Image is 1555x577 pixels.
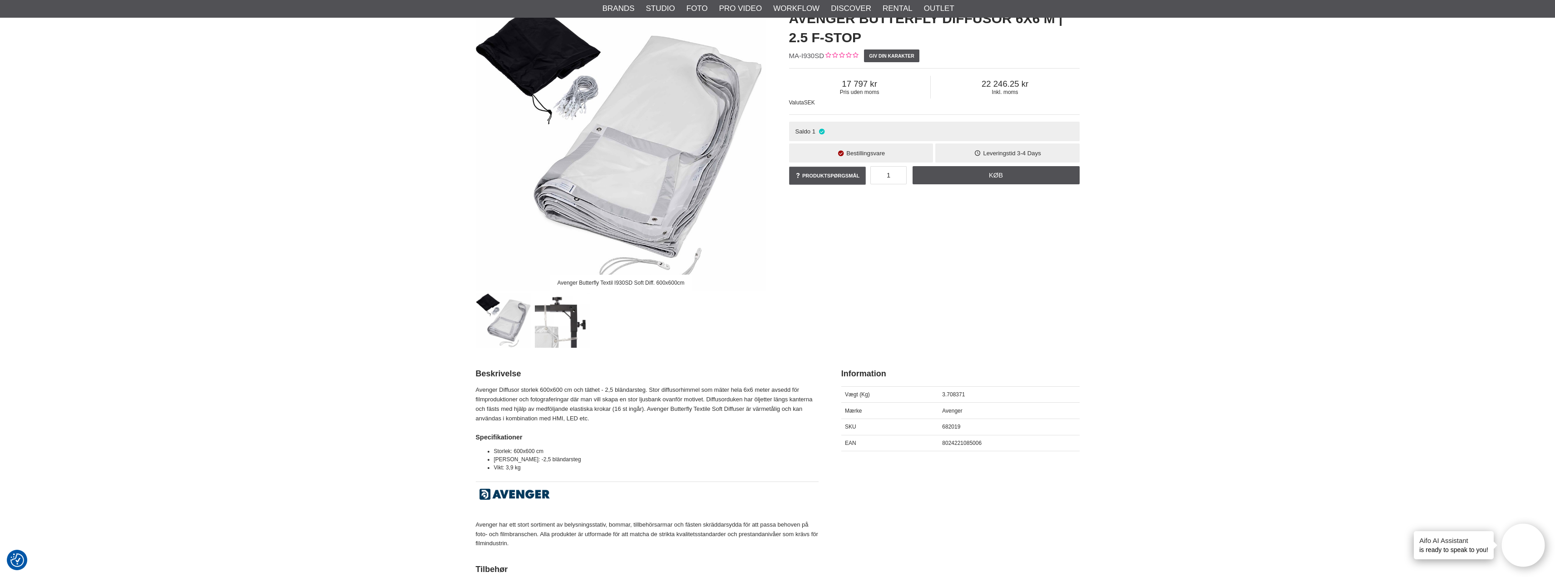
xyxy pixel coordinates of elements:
[1017,150,1041,157] span: 3-4 Days
[942,408,962,414] span: Avenger
[942,391,965,398] span: 3.708371
[1414,531,1494,559] div: is ready to speak to you!
[942,424,960,430] span: 682019
[646,3,675,15] a: Studio
[983,150,1015,157] span: Leveringstid
[789,89,930,95] span: Pris uden moms
[476,478,819,511] img: Avenger - About
[789,9,1080,47] h1: Avenger Butterfly Diffusor 6x6 m | 2.5 f-stop
[789,79,930,89] span: 17 797
[883,3,913,15] a: Rental
[924,3,954,15] a: Outlet
[942,440,982,446] span: 8024221085006
[845,424,856,430] span: SKU
[476,293,531,348] img: Avenger Butterfly Textil I930SD Soft Diff. 600x600cm
[804,99,815,106] span: SEK
[476,520,819,548] p: Avenger har ett stort sortiment av belysningsstativ, bommar, tillbehörsarmar och fästen skräddars...
[931,79,1080,89] span: 22 246.25
[476,433,819,442] h4: Specifikationer
[773,3,819,15] a: Workflow
[494,455,819,464] li: [PERSON_NAME]: -2,5 bländarsteg
[1419,536,1488,545] h4: Aifo AI Assistant
[789,99,804,106] span: Valuta
[494,447,819,455] li: Storlek: 600x600 cm
[913,166,1080,184] a: Køb
[864,49,919,62] a: Giv din karakter
[831,3,871,15] a: Discover
[602,3,635,15] a: Brands
[841,368,1080,380] h2: Information
[846,150,885,157] span: Bestillingsvare
[795,128,810,135] span: Saldo
[535,293,590,348] img: Montering mot ram (ram ingår ej)
[789,167,866,185] a: Produktspørgsmål
[550,275,692,291] div: Avenger Butterfly Textil I930SD Soft Diff. 600x600cm
[476,385,819,423] p: Avenger Diffusor storlek 600x600 cm och täthet - 2,5 bländarsteg. Stor diffusorhimmel som mäter h...
[824,51,858,61] div: Kundebed&#248;mmelse: 0
[812,128,815,135] span: 1
[686,3,708,15] a: Foto
[494,464,819,472] li: Vikt: 3,9 kg
[845,440,856,446] span: EAN
[10,553,24,567] img: Revisit consent button
[10,552,24,568] button: Samtykkepræferencer
[476,368,819,380] h2: Beskrivelse
[845,391,870,398] span: Vægt (Kg)
[719,3,762,15] a: Pro Video
[931,89,1080,95] span: Inkl. moms
[818,128,825,135] i: På lager
[845,408,862,414] span: Mærke
[476,564,1080,575] h2: Tilbehør
[789,52,824,59] span: MA-I930SD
